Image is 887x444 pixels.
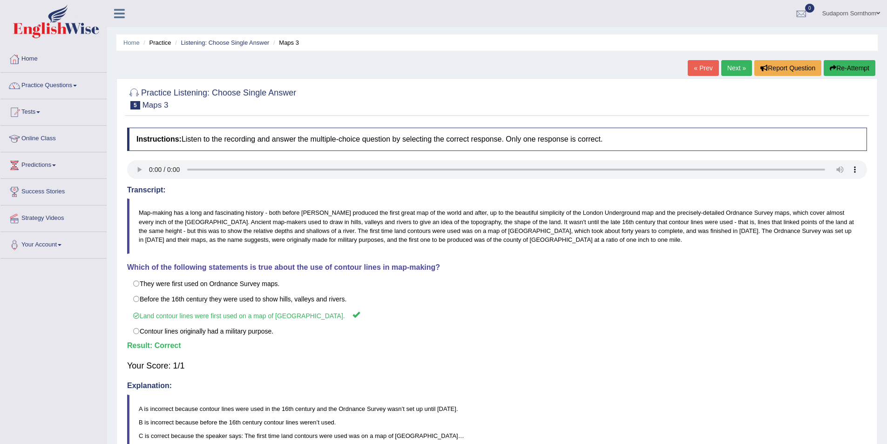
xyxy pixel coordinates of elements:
h4: Explanation: [127,382,867,390]
button: Re-Attempt [824,60,875,76]
h4: Result: [127,342,867,350]
p: A is incorrect because contour lines were used in the 16th century and the Ordnance Survey wasn’t... [139,404,867,413]
a: Home [0,46,107,69]
li: Practice [141,38,171,47]
a: Practice Questions [0,73,107,96]
label: They were first used on Ordnance Survey maps. [127,276,867,292]
a: Your Account [0,232,107,255]
a: Predictions [0,152,107,176]
a: Online Class [0,126,107,149]
p: C is correct because the speaker says: The first time land contours were used was on a map of [GE... [139,431,867,440]
blockquote: Map-making has a long and fascinating history - both before [PERSON_NAME] produced the first grea... [127,198,867,253]
a: Next » [721,60,752,76]
h4: Transcript: [127,186,867,194]
label: Contour lines originally had a military purpose. [127,323,867,339]
a: Listening: Choose Single Answer [181,39,269,46]
span: 0 [805,4,814,13]
h4: Which of the following statements is true about the use of contour lines in map-making? [127,263,867,272]
label: Land contour lines were first used on a map of [GEOGRAPHIC_DATA]. [127,307,867,324]
a: Home [123,39,140,46]
a: Tests [0,99,107,123]
span: 5 [130,101,140,109]
a: « Prev [688,60,718,76]
li: Maps 3 [271,38,299,47]
button: Report Question [754,60,821,76]
a: Strategy Videos [0,205,107,229]
h2: Practice Listening: Choose Single Answer [127,86,296,109]
b: Instructions: [136,135,182,143]
h4: Listen to the recording and answer the multiple-choice question by selecting the correct response... [127,128,867,151]
p: B is incorrect because before the 16th century contour lines weren’t used. [139,418,867,427]
label: Before the 16th century they were used to show hills, valleys and rivers. [127,291,867,307]
small: Maps 3 [142,101,169,109]
a: Success Stories [0,179,107,202]
div: Your Score: 1/1 [127,355,867,377]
